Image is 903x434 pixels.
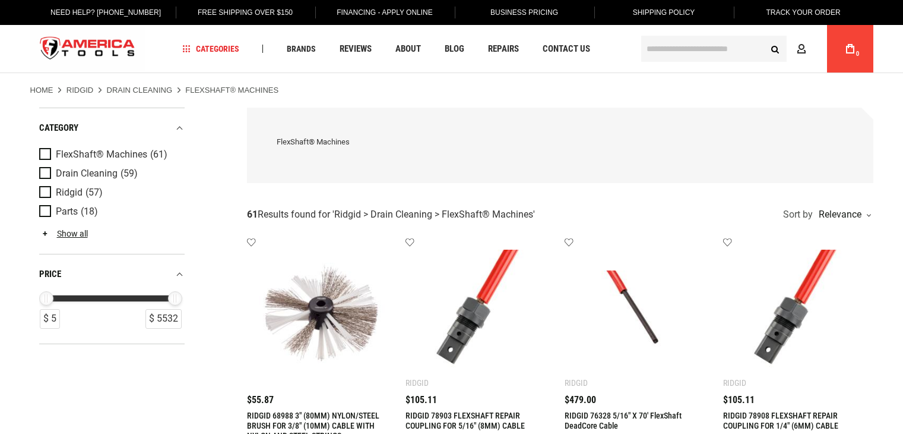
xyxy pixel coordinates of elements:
a: Show all [39,229,88,238]
a: Ridgid [66,85,94,96]
img: RIDGID 68988 3 [259,250,385,376]
span: Ridgid > Drain Cleaning > FlexShaft® Machines [334,209,533,220]
strong: 61 [247,209,258,220]
span: Blog [445,45,464,54]
span: $55.87 [247,395,274,405]
div: Product Filters [39,108,185,344]
a: Reviews [334,41,377,57]
span: $479.00 [565,395,596,405]
a: Repairs [483,41,524,57]
a: Parts (18) [39,205,182,218]
span: (18) [81,207,98,217]
div: category [39,120,185,136]
span: (61) [150,150,167,160]
img: RIDGID 78908 FLEXSHAFT REPAIR COUPLING FOR 1/4 [735,250,861,376]
a: Blog [439,41,470,57]
a: Categories [177,41,245,57]
span: FlexShaft® Machines [56,149,147,160]
span: Repairs [488,45,519,54]
div: Results found for ' ' [247,209,535,221]
a: Drain Cleaning (59) [39,167,182,180]
img: RIDGID 76328 5/16 [576,250,703,376]
div: Relevance [816,210,870,219]
a: store logo [30,27,145,71]
span: Drain Cleaning [56,168,118,179]
span: About [395,45,421,54]
img: RIDGID 78903 FLEXSHAFT REPAIR COUPLING FOR 5/16 [417,250,544,376]
div: price [39,266,185,282]
span: Contact Us [543,45,590,54]
img: America Tools [30,27,145,71]
span: Categories [182,45,239,53]
a: FlexShaft® Machines (61) [39,148,182,161]
a: Contact Us [537,41,595,57]
span: Reviews [340,45,372,54]
span: 0 [856,51,860,57]
a: Drain Cleaning [107,85,173,96]
span: Sort by [783,210,813,219]
a: About [390,41,426,57]
a: RIDGID 76328 5/16" X 70' FlexShaft DeadCore Cable [565,411,682,430]
a: Brands [281,41,321,57]
span: Brands [287,45,316,53]
div: FlexShaft® Machines [277,137,844,147]
div: Ridgid [405,378,429,388]
a: Home [30,85,53,96]
span: Shipping Policy [633,8,695,17]
span: (59) [121,169,138,179]
button: Search [764,37,787,60]
a: Ridgid (57) [39,186,182,199]
span: $105.11 [723,395,755,405]
span: Parts [56,206,78,217]
span: $105.11 [405,395,437,405]
strong: FlexShaft® Machines [185,86,278,95]
span: Ridgid [56,187,83,198]
a: 0 [839,25,861,73]
div: Ridgid [565,378,588,388]
div: Ridgid [723,378,746,388]
div: $ 5 [40,309,60,329]
a: RIDGID 78903 FLEXSHAFT REPAIR COUPLING FOR 5/16" (8MM) CABLE [405,411,525,430]
div: $ 5532 [145,309,182,329]
span: (57) [85,188,103,198]
a: RIDGID 78908 FLEXSHAFT REPAIR COUPLING FOR 1/4" (6MM) CABLE [723,411,838,430]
